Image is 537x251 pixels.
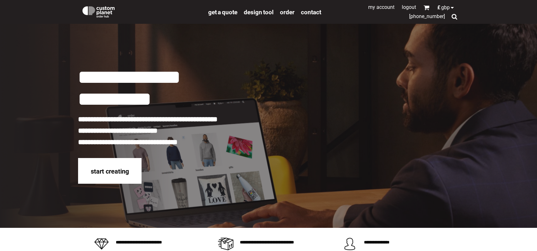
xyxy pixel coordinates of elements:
[280,9,295,16] span: order
[280,8,295,16] a: order
[402,4,416,10] a: Logout
[244,9,274,16] span: design tool
[91,168,129,175] span: start creating
[409,13,445,19] span: [PHONE_NUMBER]
[208,9,237,16] span: get a quote
[81,5,116,17] img: Custom Planet
[368,4,394,10] a: My Account
[301,8,321,16] a: Contact
[441,5,450,10] span: GBP
[208,8,237,16] a: get a quote
[78,2,205,21] a: Custom Planet
[244,8,274,16] a: design tool
[301,9,321,16] span: Contact
[437,5,441,10] span: £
